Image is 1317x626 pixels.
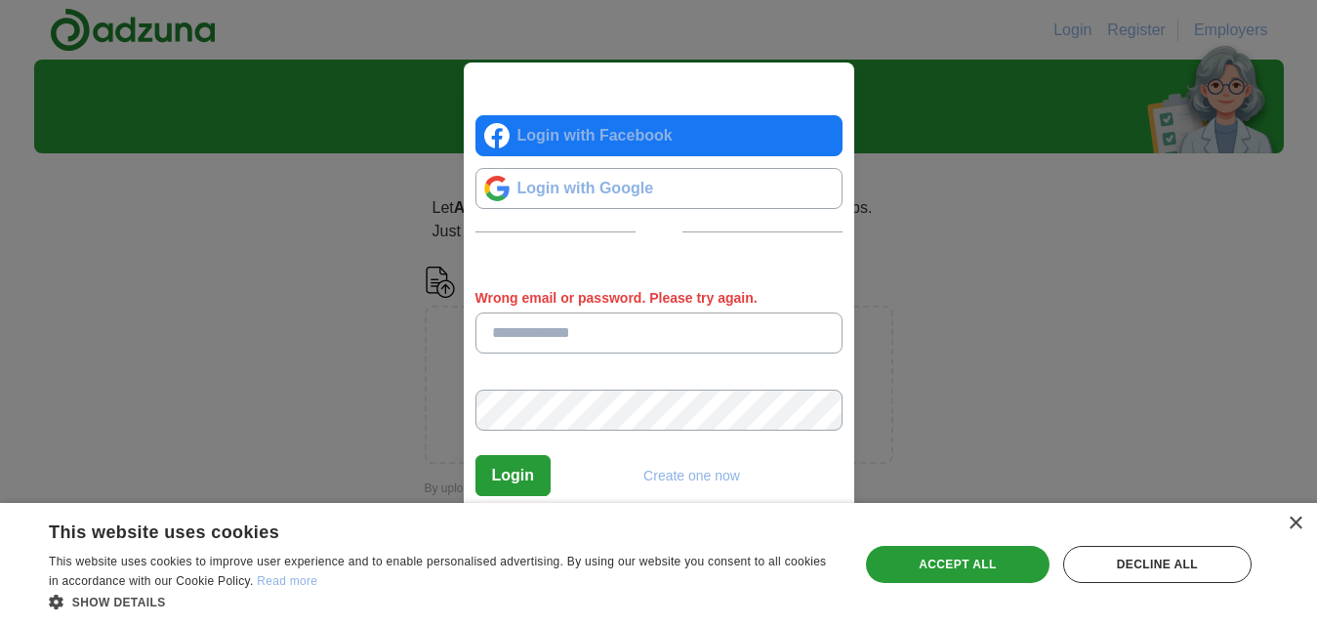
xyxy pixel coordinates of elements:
span: Show details [72,596,166,609]
label: Password [475,365,843,386]
div: Show details [49,592,835,611]
h2: Login [475,74,843,104]
span: OR [636,221,682,244]
a: Login with Google [475,168,843,209]
a: Create one now [643,468,740,483]
button: Login [475,455,552,496]
a: Login with Facebook [475,115,843,156]
div: No account? [567,454,740,486]
p: Login with your Adzuna account: [475,256,843,276]
a: Read more, opens a new window [257,574,317,588]
div: Close [1288,517,1302,531]
div: Decline all [1063,546,1252,583]
label: Wrong email or password. Please try again. [475,288,843,309]
div: This website uses cookies [49,515,786,544]
div: Accept all [866,546,1049,583]
span: This website uses cookies to improve user experience and to enable personalised advertising. By u... [49,555,826,588]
